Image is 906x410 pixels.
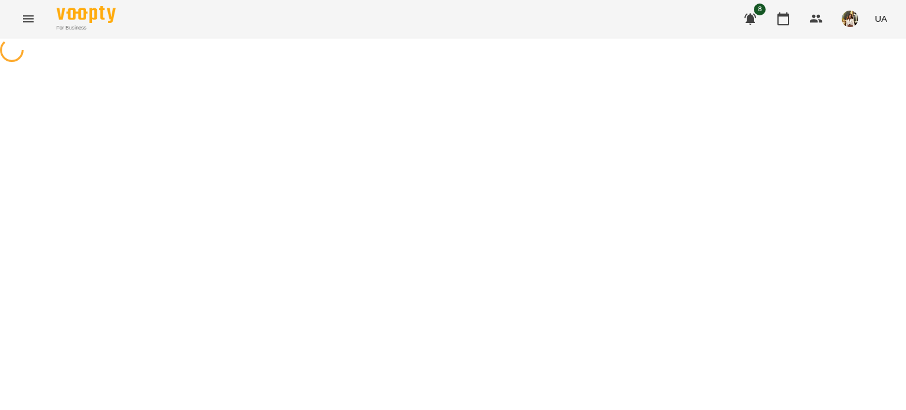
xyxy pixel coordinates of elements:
button: Menu [14,5,42,33]
img: Voopty Logo [57,6,116,23]
span: For Business [57,24,116,32]
span: 8 [754,4,766,15]
img: aea806cbca9c040a8c2344d296ea6535.jpg [842,11,858,27]
button: UA [870,8,892,29]
span: UA [875,12,887,25]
